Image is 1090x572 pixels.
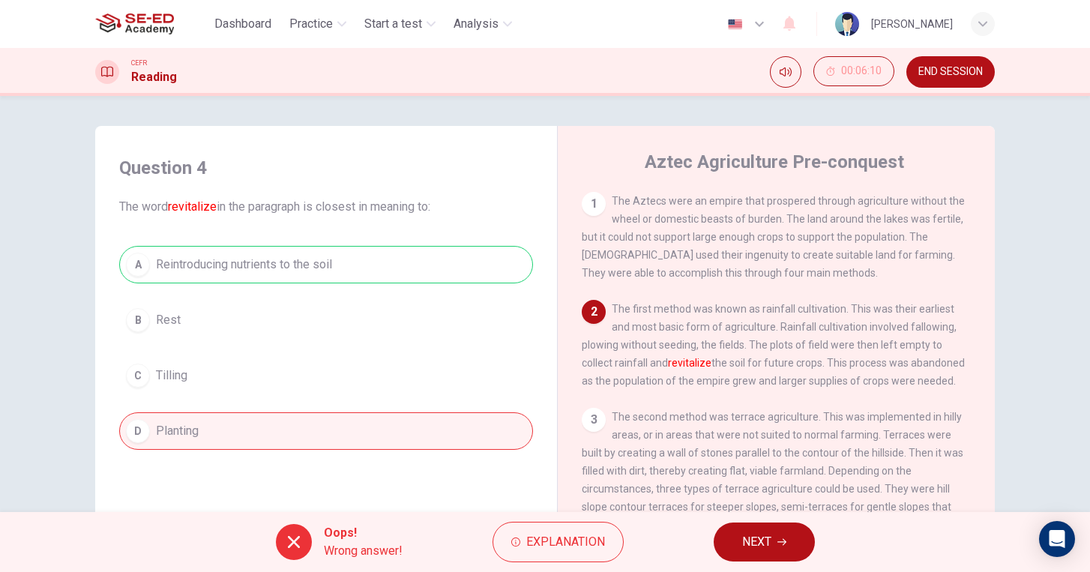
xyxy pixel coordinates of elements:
h1: Reading [131,68,177,86]
span: The second method was terrace agriculture. This was implemented in hilly areas, or in areas that ... [582,411,963,531]
button: NEXT [714,523,815,562]
font: revitalize [168,199,217,214]
button: 00:06:10 [813,56,894,86]
img: SE-ED Academy logo [95,9,174,39]
span: END SESSION [918,66,983,78]
h4: Aztec Agriculture Pre-conquest [645,150,904,174]
button: Practice [283,10,352,37]
div: Open Intercom Messenger [1039,521,1075,557]
button: Dashboard [208,10,277,37]
span: 00:06:10 [841,65,882,77]
img: Profile picture [835,12,859,36]
button: Start a test [358,10,442,37]
span: The first method was known as rainfall cultivation. This was their earliest and most basic form o... [582,303,965,387]
a: SE-ED Academy logo [95,9,208,39]
span: Explanation [526,532,605,553]
div: Mute [770,56,801,88]
div: Hide [813,56,894,88]
span: The word in the paragraph is closest in meaning to: [119,198,533,216]
div: 1 [582,192,606,216]
button: END SESSION [906,56,995,88]
span: Start a test [364,15,422,33]
font: revitalize [668,357,711,369]
div: 2 [582,300,606,324]
span: Oops! [324,524,403,542]
span: Analysis [454,15,499,33]
span: Practice [289,15,333,33]
img: en [726,19,744,30]
h4: Question 4 [119,156,533,180]
span: CEFR [131,58,147,68]
button: Explanation [493,522,624,562]
div: [PERSON_NAME] [871,15,953,33]
div: 3 [582,408,606,432]
span: NEXT [742,532,771,553]
span: The Aztecs were an empire that prospered through agriculture without the wheel or domestic beasts... [582,195,965,279]
button: Analysis [448,10,518,37]
span: Dashboard [214,15,271,33]
span: Wrong answer! [324,542,403,560]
